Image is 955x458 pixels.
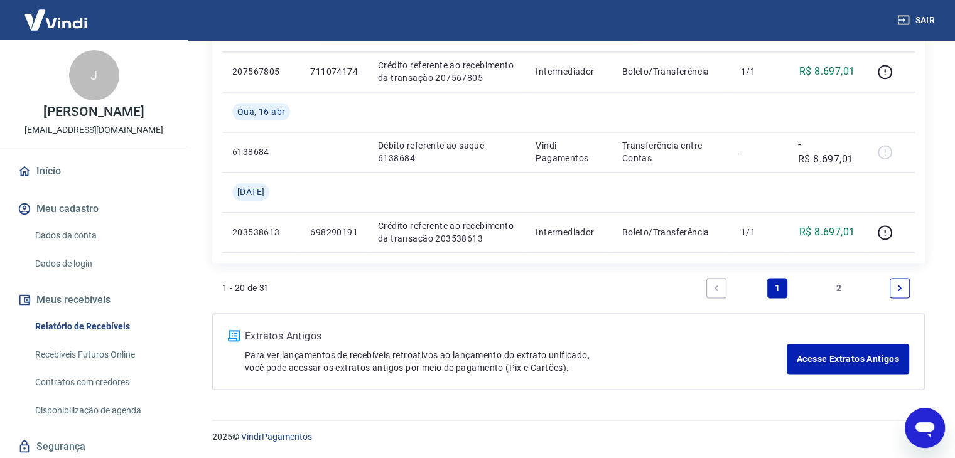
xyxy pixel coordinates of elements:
img: ícone [228,330,240,341]
p: 6138684 [232,146,290,158]
p: 698290191 [310,226,358,238]
a: Previous page [706,278,726,298]
p: [EMAIL_ADDRESS][DOMAIN_NAME] [24,124,163,137]
ul: Pagination [701,273,915,303]
a: Contratos com credores [30,370,173,395]
p: 1/1 [741,65,778,78]
a: Acesse Extratos Antigos [787,344,909,374]
p: [PERSON_NAME] [43,105,144,119]
iframe: Botão para abrir a janela de mensagens [905,408,945,448]
a: Dados da conta [30,223,173,248]
p: Boleto/Transferência [622,65,721,78]
p: Para ver lançamentos de recebíveis retroativos ao lançamento do extrato unificado, você pode aces... [245,349,787,374]
a: Next page [890,278,910,298]
a: Recebíveis Futuros Online [30,342,173,368]
p: Intermediador [536,65,602,78]
a: Page 1 is your current page [767,278,787,298]
p: 711074174 [310,65,358,78]
p: R$ 8.697,01 [799,225,855,240]
a: Início [15,157,173,185]
a: Relatório de Recebíveis [30,314,173,339]
p: Crédito referente ao recebimento da transação 207567805 [378,59,515,84]
p: 1 - 20 de 31 [222,282,270,294]
a: Page 2 [829,278,849,298]
p: Débito referente ao saque 6138684 [378,139,515,164]
p: Boleto/Transferência [622,226,721,238]
a: Vindi Pagamentos [241,432,312,442]
p: Crédito referente ao recebimento da transação 203538613 [378,220,515,245]
p: 203538613 [232,226,290,238]
p: Intermediador [536,226,602,238]
p: Vindi Pagamentos [536,139,602,164]
p: 2025 © [212,430,925,444]
img: Vindi [15,1,97,39]
button: Meu cadastro [15,195,173,223]
div: J [69,50,119,100]
a: Dados de login [30,251,173,277]
p: R$ 8.697,01 [799,64,855,79]
p: 1/1 [741,226,778,238]
button: Sair [895,9,940,32]
a: Disponibilização de agenda [30,398,173,423]
p: 207567805 [232,65,290,78]
button: Meus recebíveis [15,286,173,314]
p: - [741,146,778,158]
p: Extratos Antigos [245,329,787,344]
span: [DATE] [237,186,264,198]
p: -R$ 8.697,01 [798,137,855,167]
span: Qua, 16 abr [237,105,285,118]
p: Transferência entre Contas [622,139,721,164]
